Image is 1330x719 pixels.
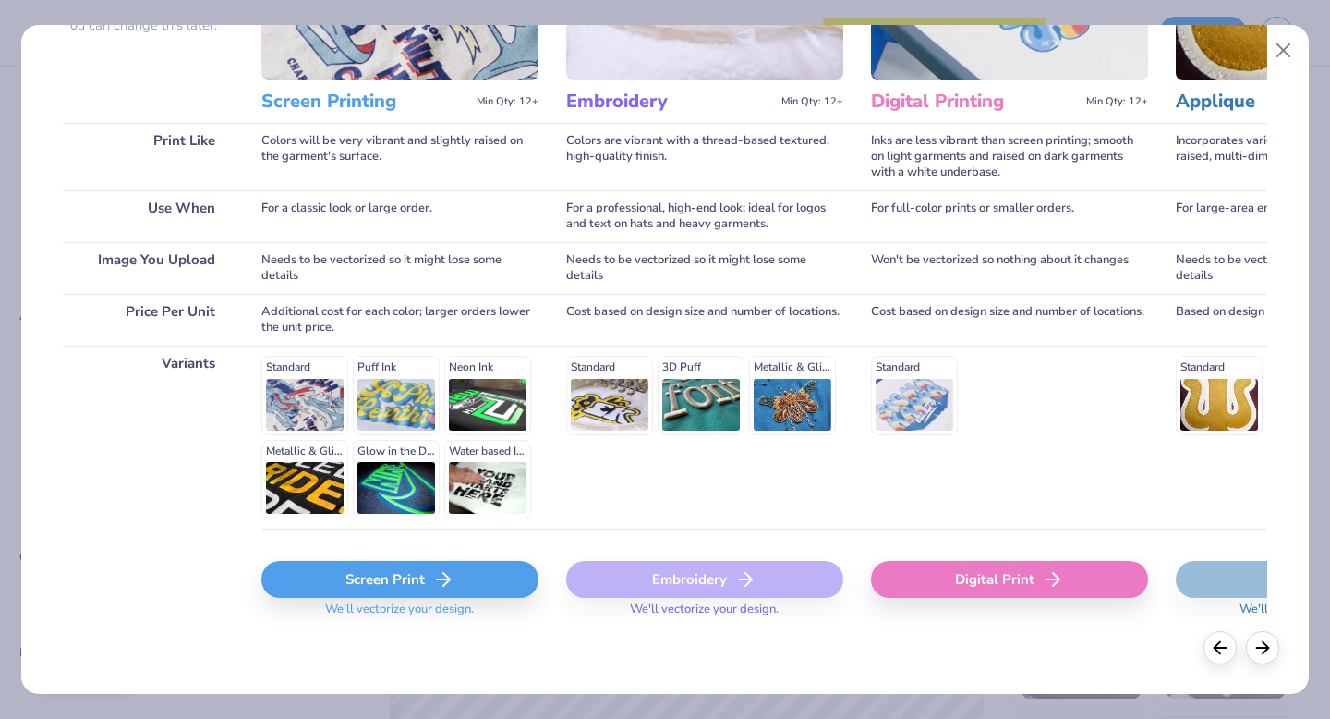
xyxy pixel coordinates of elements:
[871,90,1079,114] h3: Digital Printing
[566,294,843,346] div: Cost based on design size and number of locations.
[63,18,234,33] p: You can change this later.
[318,602,481,628] span: We'll vectorize your design.
[1086,95,1148,108] span: Min Qty: 12+
[261,123,538,190] div: Colors will be very vibrant and slightly raised on the garment's surface.
[477,95,538,108] span: Min Qty: 12+
[1266,33,1301,68] button: Close
[566,90,774,114] h3: Embroidery
[261,190,538,242] div: For a classic look or large order.
[63,190,234,242] div: Use When
[261,242,538,294] div: Needs to be vectorized so it might lose some details
[63,346,234,529] div: Variants
[261,90,469,114] h3: Screen Printing
[871,294,1148,346] div: Cost based on design size and number of locations.
[63,294,234,346] div: Price Per Unit
[566,190,843,242] div: For a professional, high-end look; ideal for logos and text on hats and heavy garments.
[566,242,843,294] div: Needs to be vectorized so it might lose some details
[871,242,1148,294] div: Won't be vectorized so nothing about it changes
[261,561,538,598] div: Screen Print
[63,123,234,190] div: Print Like
[871,123,1148,190] div: Inks are less vibrant than screen printing; smooth on light garments and raised on dark garments ...
[781,95,843,108] span: Min Qty: 12+
[623,602,786,628] span: We'll vectorize your design.
[871,561,1148,598] div: Digital Print
[871,190,1148,242] div: For full-color prints or smaller orders.
[63,242,234,294] div: Image You Upload
[261,294,538,346] div: Additional cost for each color; larger orders lower the unit price.
[566,561,843,598] div: Embroidery
[566,123,843,190] div: Colors are vibrant with a thread-based textured, high-quality finish.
